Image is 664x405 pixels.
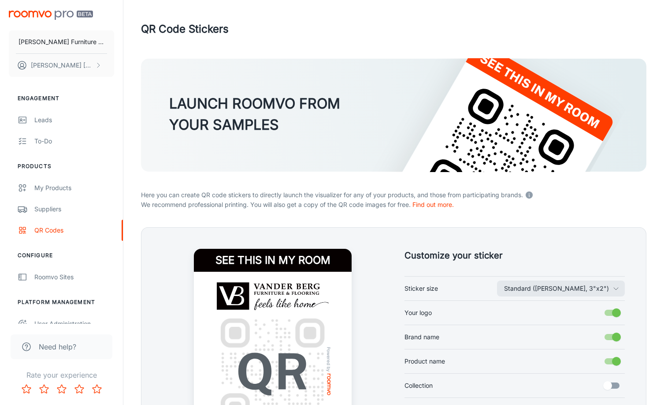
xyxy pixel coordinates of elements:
[53,380,70,398] button: Rate 3 star
[404,381,433,390] span: Collection
[34,183,114,193] div: My Products
[19,37,104,47] p: [PERSON_NAME] Furniture & Flooring
[216,282,329,310] img: Vander Berg Furniture & Flooring
[404,356,445,366] span: Product name
[9,11,93,20] img: Roomvo PRO Beta
[70,380,88,398] button: Rate 4 star
[34,225,114,235] div: QR Codes
[141,200,646,210] p: We recommend professional printing. You will also get a copy of the QR code images for free.
[35,380,53,398] button: Rate 2 star
[404,284,438,293] span: Sticker size
[412,201,454,208] a: Find out more.
[141,188,646,200] p: Here you can create QR code stickers to directly launch the visualizer for any of your products, ...
[404,332,439,342] span: Brand name
[31,60,93,70] p: [PERSON_NAME] [PERSON_NAME]
[327,374,330,395] img: roomvo
[34,136,114,146] div: To-do
[34,319,114,329] div: User Administration
[404,249,625,262] h5: Customize your sticker
[34,272,114,282] div: Roomvo Sites
[88,380,106,398] button: Rate 5 star
[34,115,114,125] div: Leads
[194,249,352,272] h4: See this in my room
[39,341,76,352] span: Need help?
[9,30,114,53] button: [PERSON_NAME] Furniture & Flooring
[169,93,340,135] h3: LAUNCH ROOMVO FROM YOUR SAMPLES
[497,281,625,296] button: Sticker size
[324,347,333,372] span: Powered by
[141,21,229,37] h1: QR Code Stickers
[7,370,116,380] p: Rate your experience
[34,204,114,214] div: Suppliers
[18,380,35,398] button: Rate 1 star
[404,308,432,318] span: Your logo
[9,54,114,77] button: [PERSON_NAME] [PERSON_NAME]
